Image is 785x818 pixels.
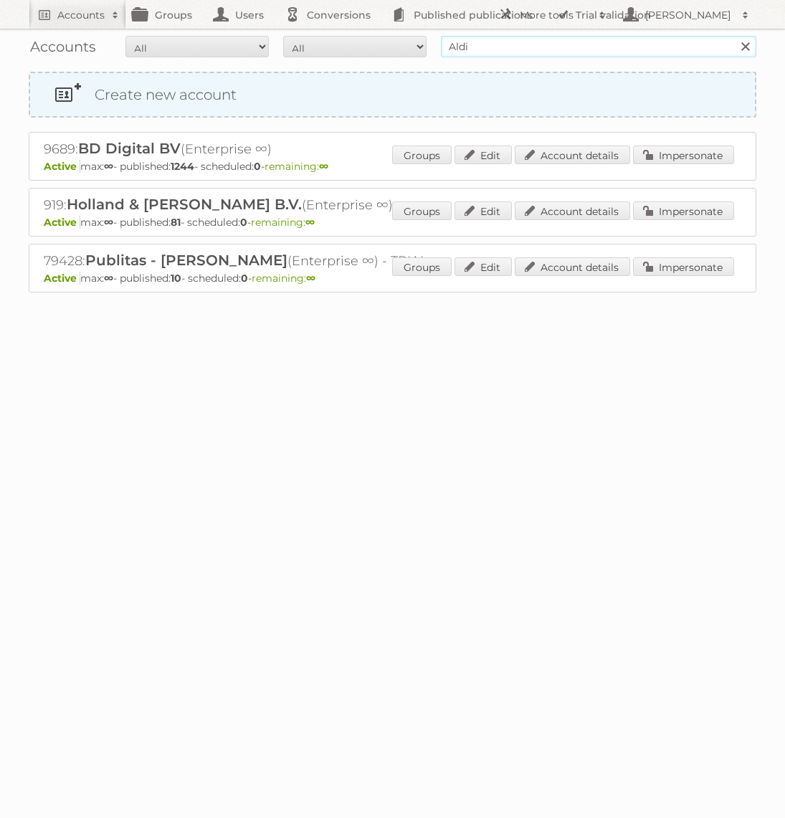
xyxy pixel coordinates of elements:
span: Holland & [PERSON_NAME] B.V. [67,196,302,213]
strong: 10 [171,272,181,285]
strong: ∞ [305,216,315,229]
a: Groups [392,146,452,164]
p: max: - published: - scheduled: - [44,272,741,285]
a: Account details [515,257,630,276]
a: Impersonate [633,146,734,164]
strong: 1244 [171,160,194,173]
span: Active [44,216,80,229]
p: max: - published: - scheduled: - [44,160,741,173]
h2: [PERSON_NAME] [642,8,735,22]
p: max: - published: - scheduled: - [44,216,741,229]
h2: 79428: (Enterprise ∞) - TRIAL [44,252,546,270]
span: remaining: [265,160,328,173]
strong: 0 [240,216,247,229]
h2: Accounts [57,8,105,22]
a: Groups [392,201,452,220]
a: Edit [455,146,512,164]
a: Impersonate [633,201,734,220]
span: remaining: [252,272,315,285]
strong: 81 [171,216,181,229]
h2: 9689: (Enterprise ∞) [44,140,546,158]
span: Active [44,160,80,173]
strong: 0 [254,160,261,173]
strong: ∞ [104,160,113,173]
strong: ∞ [319,160,328,173]
a: Edit [455,201,512,220]
a: Groups [392,257,452,276]
span: BD Digital BV [78,140,181,157]
strong: 0 [241,272,248,285]
a: Account details [515,146,630,164]
span: remaining: [251,216,315,229]
a: Impersonate [633,257,734,276]
strong: ∞ [104,272,113,285]
a: Account details [515,201,630,220]
span: Publitas - [PERSON_NAME] [85,252,287,269]
h2: More tools [520,8,591,22]
h2: 919: (Enterprise ∞) [44,196,546,214]
span: Active [44,272,80,285]
a: Edit [455,257,512,276]
strong: ∞ [104,216,113,229]
strong: ∞ [306,272,315,285]
a: Create new account [30,73,755,116]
